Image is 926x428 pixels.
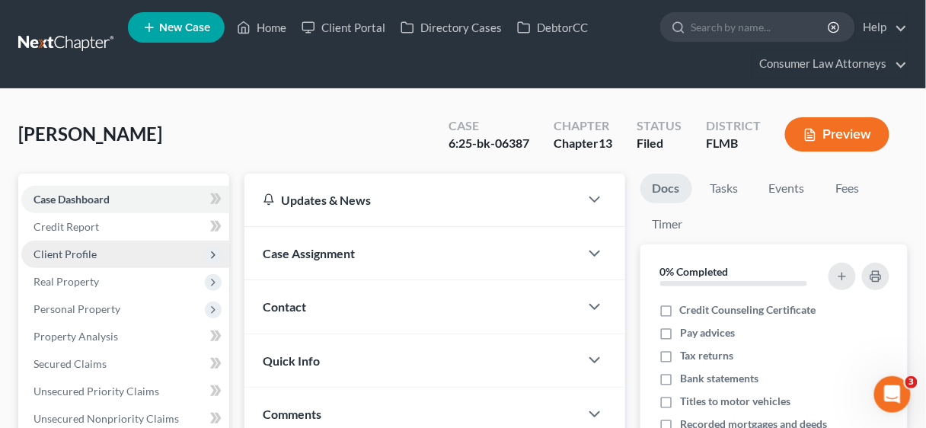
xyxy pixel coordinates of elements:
[34,385,159,398] span: Unsecured Priority Claims
[263,299,306,314] span: Contact
[554,117,612,135] div: Chapter
[21,323,229,350] a: Property Analysis
[34,357,107,370] span: Secured Claims
[263,192,561,208] div: Updates & News
[509,14,596,41] a: DebtorCC
[449,117,529,135] div: Case
[680,348,733,363] span: Tax returns
[263,407,321,421] span: Comments
[34,275,99,288] span: Real Property
[34,220,99,233] span: Credit Report
[680,325,735,340] span: Pay advices
[34,302,120,315] span: Personal Property
[680,371,758,386] span: Bank statements
[640,209,695,239] a: Timer
[21,213,229,241] a: Credit Report
[159,22,210,34] span: New Case
[785,117,889,152] button: Preview
[34,248,97,260] span: Client Profile
[21,350,229,378] a: Secured Claims
[706,135,761,152] div: FLMB
[21,378,229,405] a: Unsecured Priority Claims
[680,394,790,409] span: Titles to motor vehicles
[691,13,830,41] input: Search by name...
[752,50,907,78] a: Consumer Law Attorneys
[34,330,118,343] span: Property Analysis
[757,174,817,203] a: Events
[856,14,907,41] a: Help
[680,302,816,318] span: Credit Counseling Certificate
[905,376,918,388] span: 3
[34,193,110,206] span: Case Dashboard
[554,135,612,152] div: Chapter
[449,135,529,152] div: 6:25-bk-06387
[393,14,509,41] a: Directory Cases
[21,186,229,213] a: Case Dashboard
[660,265,729,278] strong: 0% Completed
[823,174,872,203] a: Fees
[640,174,692,203] a: Docs
[18,123,162,145] span: [PERSON_NAME]
[698,174,751,203] a: Tasks
[637,117,682,135] div: Status
[229,14,294,41] a: Home
[34,412,179,425] span: Unsecured Nonpriority Claims
[637,135,682,152] div: Filed
[599,136,612,150] span: 13
[706,117,761,135] div: District
[294,14,393,41] a: Client Portal
[263,353,320,368] span: Quick Info
[874,376,911,413] iframe: Intercom live chat
[263,246,355,260] span: Case Assignment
